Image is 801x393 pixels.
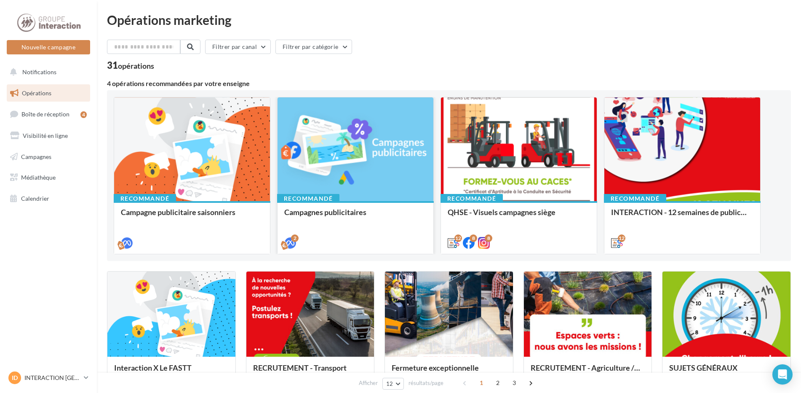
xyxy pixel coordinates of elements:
[107,61,154,70] div: 31
[7,370,90,386] a: ID INTERACTION [GEOGRAPHIC_DATA]
[7,40,90,54] button: Nouvelle campagne
[386,380,393,387] span: 12
[23,132,68,139] span: Visibilité en ligne
[5,84,92,102] a: Opérations
[107,80,791,87] div: 4 opérations recommandées par votre enseigne
[24,374,80,382] p: INTERACTION [GEOGRAPHIC_DATA]
[611,208,753,225] div: INTERACTION - 12 semaines de publication
[21,195,49,202] span: Calendrier
[359,379,378,387] span: Afficher
[21,110,69,118] span: Boîte de réception
[107,13,791,26] div: Opérations marketing
[80,111,87,118] div: 4
[409,379,443,387] span: résultats/page
[454,234,462,242] div: 12
[618,234,625,242] div: 12
[114,363,229,380] div: Interaction X Le FASTT
[114,194,176,203] div: Recommandé
[392,363,506,380] div: Fermeture exceptionnelle
[284,208,427,225] div: Campagnes publicitaires
[277,194,339,203] div: Recommandé
[485,234,492,242] div: 8
[491,376,505,390] span: 2
[21,174,56,181] span: Médiathèque
[5,127,92,145] a: Visibilité en ligne
[507,376,521,390] span: 3
[22,68,56,75] span: Notifications
[5,169,92,186] a: Médiathèque
[5,190,92,207] a: Calendrier
[441,194,503,203] div: Recommandé
[118,62,154,70] div: opérations
[448,208,590,225] div: QHSE - Visuels campagnes siège
[772,364,793,385] div: Open Intercom Messenger
[21,153,51,160] span: Campagnes
[475,376,488,390] span: 1
[205,40,271,54] button: Filtrer par canal
[5,148,92,166] a: Campagnes
[5,105,92,123] a: Boîte de réception4
[669,363,784,380] div: SUJETS GÉNÉRAUX
[291,234,299,242] div: 2
[12,374,18,382] span: ID
[470,234,477,242] div: 8
[22,89,51,97] span: Opérations
[275,40,352,54] button: Filtrer par catégorie
[382,378,404,390] button: 12
[121,208,263,225] div: Campagne publicitaire saisonniers
[604,194,666,203] div: Recommandé
[5,63,88,81] button: Notifications
[531,363,645,380] div: RECRUTEMENT - Agriculture / Espaces verts
[253,363,368,380] div: RECRUTEMENT - Transport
